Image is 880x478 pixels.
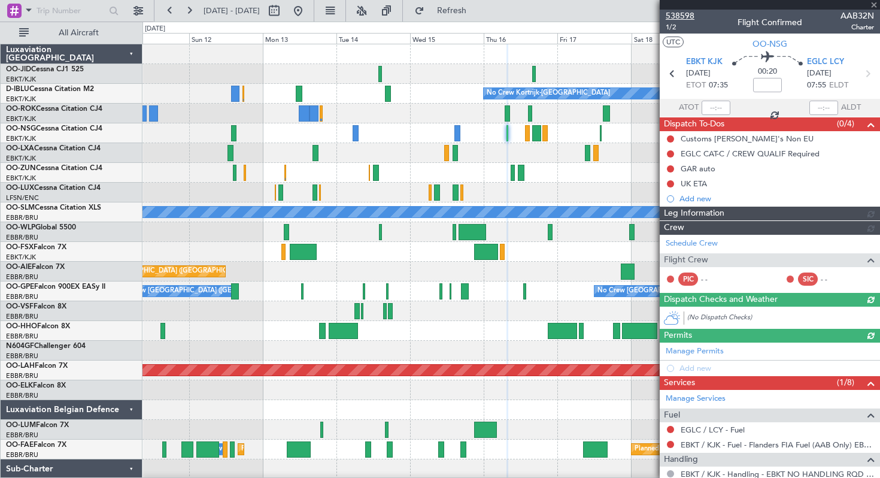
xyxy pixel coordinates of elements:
span: [DATE] [807,68,832,80]
a: EBKT/KJK [6,114,36,123]
div: Wed 15 [410,33,484,44]
span: OO-FSX [6,244,34,251]
a: OO-ELKFalcon 8X [6,382,66,389]
span: OO-NSG [6,125,36,132]
span: OO-LUX [6,184,34,192]
a: OO-FSXFalcon 7X [6,244,66,251]
span: All Aircraft [31,29,126,37]
a: EGLC / LCY - Fuel [681,425,745,435]
span: OO-SLM [6,204,35,211]
span: D-IBLU [6,86,29,93]
span: OO-JID [6,66,31,73]
span: (1/8) [837,376,854,389]
a: EBKT/KJK [6,174,36,183]
div: Planned Maint Melsbroek Air Base [241,440,346,458]
a: EBBR/BRU [6,371,38,380]
span: 538598 [666,10,694,22]
a: OO-LXACessna Citation CJ4 [6,145,101,152]
span: OO-AIE [6,264,32,271]
span: EBKT KJK [686,56,723,68]
div: Thu 16 [484,33,557,44]
div: [DATE] [145,24,165,34]
a: OO-LUXCessna Citation CJ4 [6,184,101,192]
input: Trip Number [37,2,105,20]
a: OO-SLMCessna Citation XLS [6,204,101,211]
div: Customs [PERSON_NAME]'s Non EU [681,134,814,144]
span: Dispatch To-Dos [664,117,724,131]
span: Handling [664,453,698,467]
span: ETOT [686,80,706,92]
a: EBBR/BRU [6,213,38,222]
a: OO-GPEFalcon 900EX EASy II [6,283,105,291]
span: OO-ELK [6,382,33,389]
span: (0/4) [837,117,854,130]
a: EBKT/KJK [6,95,36,104]
span: OO-VSF [6,303,34,310]
span: OO-WLP [6,224,35,231]
span: OO-ROK [6,105,36,113]
div: Add new [679,193,874,204]
a: Manage Services [666,393,726,405]
span: [DATE] - [DATE] [204,5,260,16]
a: EBBR/BRU [6,273,38,282]
a: EBKT / KJK - Fuel - Flanders FIA Fuel (AAB Only) EBKT / KJK [681,440,874,450]
a: OO-FAEFalcon 7X [6,441,66,449]
a: N604GFChallenger 604 [6,343,86,350]
a: LFSN/ENC [6,193,39,202]
div: UK ETA [681,179,707,189]
span: ELDT [829,80,848,92]
span: 00:20 [758,66,777,78]
a: OO-ZUNCessna Citation CJ4 [6,165,102,172]
div: Planned Maint [GEOGRAPHIC_DATA] ([GEOGRAPHIC_DATA] National) [635,440,851,458]
span: OO-HHO [6,323,37,330]
span: OO-ZUN [6,165,36,172]
div: Sat 18 [632,33,705,44]
a: OO-JIDCessna CJ1 525 [6,66,84,73]
span: ALDT [841,102,861,114]
span: Fuel [664,409,680,422]
a: OO-NSGCessna Citation CJ4 [6,125,102,132]
span: OO-LXA [6,145,34,152]
a: OO-WLPGlobal 5500 [6,224,76,231]
div: GAR auto [681,164,715,174]
span: N604GF [6,343,34,350]
a: OO-AIEFalcon 7X [6,264,65,271]
a: EBBR/BRU [6,352,38,361]
span: 07:35 [709,80,728,92]
span: OO-FAE [6,441,34,449]
a: EBBR/BRU [6,431,38,440]
button: All Aircraft [13,23,130,43]
span: AAB32N [840,10,874,22]
a: EBBR/BRU [6,233,38,242]
span: [DATE] [686,68,711,80]
a: EBKT/KJK [6,75,36,84]
div: Sun 12 [189,33,263,44]
a: D-IBLUCessna Citation M2 [6,86,94,93]
a: EBBR/BRU [6,292,38,301]
a: EBKT/KJK [6,253,36,262]
div: No Crew [GEOGRAPHIC_DATA] ([GEOGRAPHIC_DATA] National) [597,282,798,300]
a: OO-VSFFalcon 8X [6,303,66,310]
a: EBBR/BRU [6,312,38,321]
div: No Crew Kortrijk-[GEOGRAPHIC_DATA] [487,84,610,102]
div: No Crew [GEOGRAPHIC_DATA] ([GEOGRAPHIC_DATA] National) [119,282,319,300]
div: Mon 13 [263,33,336,44]
a: EBKT/KJK [6,154,36,163]
span: OO-GPE [6,283,34,291]
div: Fri 17 [557,33,631,44]
a: OO-LUMFalcon 7X [6,422,69,429]
div: Tue 14 [336,33,410,44]
a: OO-ROKCessna Citation CJ4 [6,105,102,113]
span: Services [664,376,695,390]
button: Refresh [409,1,481,20]
span: ATOT [679,102,699,114]
a: EBBR/BRU [6,332,38,341]
span: Charter [840,22,874,32]
span: 07:55 [807,80,826,92]
a: EBBR/BRU [6,450,38,459]
span: OO-LAH [6,362,35,370]
a: OO-LAHFalcon 7X [6,362,68,370]
div: Flight Confirmed [738,16,802,29]
a: EBKT/KJK [6,134,36,143]
a: EBBR/BRU [6,391,38,400]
